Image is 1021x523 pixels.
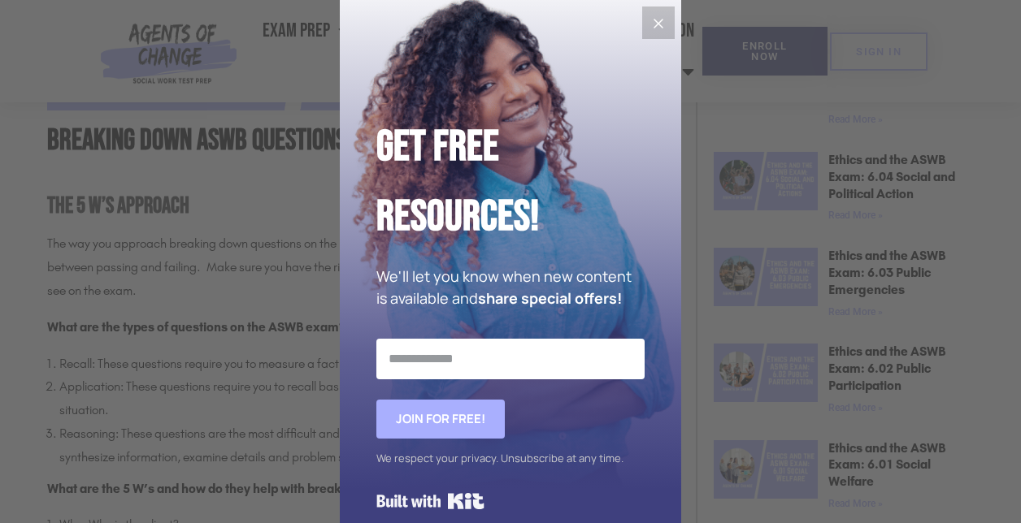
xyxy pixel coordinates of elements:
h2: Get Free Resources! [376,112,645,253]
div: We respect your privacy. Unsubscribe at any time. [376,447,645,470]
a: Built with Kit [376,486,484,516]
strong: share special offers! [478,288,622,308]
button: Close [642,6,675,39]
input: Email Address [376,339,645,379]
button: Join for FREE! [376,400,505,439]
p: We'll let you know when new content is available and [376,266,645,309]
